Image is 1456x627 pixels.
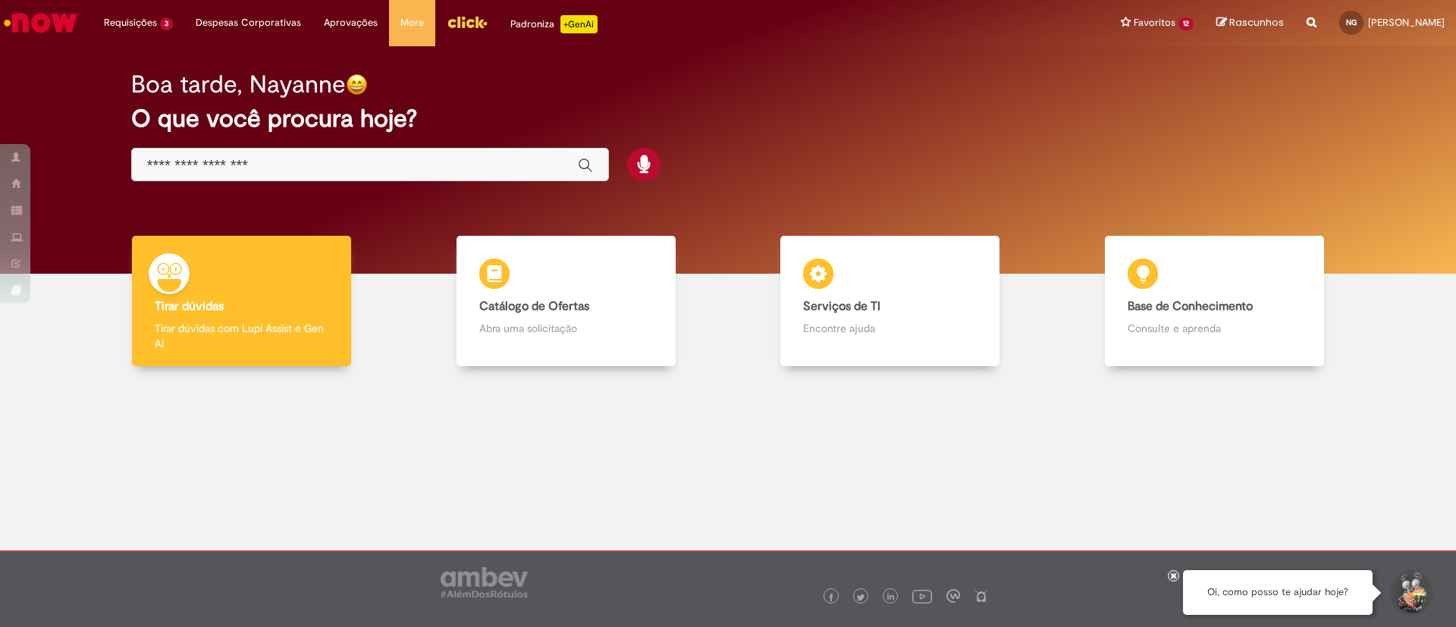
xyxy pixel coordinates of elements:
[155,299,224,314] b: Tirar dúvidas
[1183,570,1373,615] div: Oi, como posso te ajudar hoje?
[155,321,328,351] p: Tirar dúvidas com Lupi Assist e Gen Ai
[728,236,1053,367] a: Serviços de TI Encontre ajuda
[131,71,346,98] h2: Boa tarde, Nayanne
[1178,17,1194,30] span: 12
[510,15,598,33] div: Padroniza
[324,15,378,30] span: Aprovações
[400,15,424,30] span: More
[803,299,880,314] b: Serviços de TI
[887,593,895,602] img: logo_footer_linkedin.png
[196,15,301,30] span: Despesas Corporativas
[346,74,368,96] img: happy-face.png
[447,11,488,33] img: click_logo_yellow_360x200.png
[1053,236,1377,367] a: Base de Conhecimento Consulte e aprenda
[160,17,173,30] span: 3
[803,321,977,336] p: Encontre ajuda
[80,236,404,367] a: Tirar dúvidas Tirar dúvidas com Lupi Assist e Gen Ai
[441,567,528,597] img: logo_footer_ambev_rotulo_gray.png
[946,589,960,603] img: logo_footer_workplace.png
[1134,15,1175,30] span: Favoritos
[1346,17,1357,27] span: NG
[1216,16,1284,30] a: Rascunhos
[1128,299,1253,314] b: Base de Conhecimento
[104,15,157,30] span: Requisições
[479,321,653,336] p: Abra uma solicitação
[1229,15,1284,30] span: Rascunhos
[131,105,1326,132] h2: O que você procura hoje?
[912,586,932,606] img: logo_footer_youtube.png
[404,236,729,367] a: Catálogo de Ofertas Abra uma solicitação
[827,594,835,601] img: logo_footer_facebook.png
[1388,570,1433,616] button: Iniciar Conversa de Suporte
[974,589,988,603] img: logo_footer_naosei.png
[857,594,864,601] img: logo_footer_twitter.png
[2,8,80,38] img: ServiceNow
[479,299,589,314] b: Catálogo de Ofertas
[1368,16,1445,29] span: [PERSON_NAME]
[560,15,598,33] p: +GenAi
[1128,321,1301,336] p: Consulte e aprenda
